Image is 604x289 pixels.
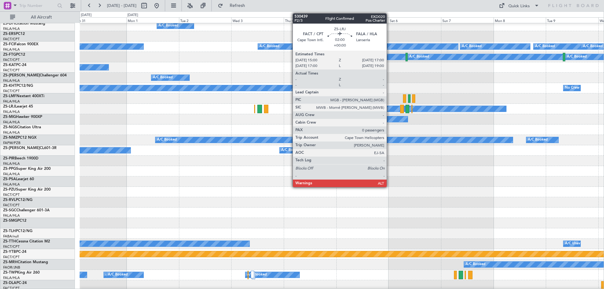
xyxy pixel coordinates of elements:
[466,260,485,269] div: A/C Booked
[74,17,126,23] div: Sun 31
[3,188,51,192] a: ZS-PZUSuper King Air 200
[3,74,40,77] span: ZS-[PERSON_NAME]
[3,63,26,67] a: ZS-KATPC-24
[3,275,20,280] a: FALA/HLA
[3,89,20,93] a: FACT/CPT
[231,17,284,23] div: Wed 3
[3,260,18,264] span: ZS-MRH
[3,105,15,108] span: ZS-LRJ
[3,192,20,197] a: FACT/CPT
[3,37,20,42] a: FACT/CPT
[3,68,20,73] a: FACT/CPT
[3,157,14,160] span: ZS-PIR
[3,125,17,129] span: ZS-NGS
[3,240,50,243] a: ZS-TTHCessna Citation M2
[3,84,16,88] span: ZS-KHT
[3,26,20,31] a: FALA/HLA
[317,135,337,145] div: A/C Booked
[3,198,32,202] a: ZS-RVLPC12/NG
[462,42,482,51] div: A/C Booked
[3,172,20,176] a: FALA/HLA
[281,146,301,155] div: A/C Booked
[247,270,267,280] div: A/C Booked
[306,135,326,145] div: A/C Booked
[3,141,20,145] a: FAPM/PZB
[3,99,20,104] a: FALA/HLA
[3,219,17,223] span: ZS-SMG
[3,250,26,254] a: ZS-YTBPC-24
[3,74,67,77] a: ZS-[PERSON_NAME]Challenger 604
[3,22,15,25] span: ZS-DFI
[3,32,16,36] span: ZS-ERS
[3,22,45,25] a: ZS-DFICitation Mustang
[224,3,251,8] span: Refresh
[535,42,555,51] div: A/C Booked
[179,17,232,23] div: Tue 2
[3,84,33,88] a: ZS-KHTPC12/NG
[496,1,542,11] button: Quick Links
[3,260,48,264] a: ZS-MRHCitation Mustang
[3,281,27,285] a: ZS-DLAPC-24
[3,182,20,187] a: FALA/HLA
[3,177,34,181] a: ZS-PSALearjet 60
[3,78,20,83] a: FALA/HLA
[81,13,92,18] div: [DATE]
[3,203,20,208] a: FACT/CPT
[528,135,548,145] div: A/C Booked
[3,271,17,275] span: ZS-TWP
[336,17,389,23] div: Fri 5
[3,58,20,62] a: FACT/CPT
[3,130,20,135] a: FALA/HLA
[153,73,173,82] div: A/C Booked
[3,234,19,239] a: FABA/null
[260,42,279,51] div: A/C Booked
[16,15,66,19] span: All Aircraft
[3,32,25,36] a: ZS-ERSPC12
[3,281,16,285] span: ZS-DLA
[3,213,20,218] a: FALA/HLA
[3,271,40,275] a: ZS-TWPKing Air 260
[361,114,381,124] div: A/C Booked
[3,125,41,129] a: ZS-NGSCitation Ultra
[3,157,38,160] a: ZS-PIRBeech 1900D
[312,104,332,114] div: A/C Booked
[3,53,25,57] a: ZS-FTGPC12
[3,105,33,108] a: ZS-LRJLearjet 45
[583,42,603,51] div: A/C Booked
[3,219,26,223] a: ZS-SMGPC12
[3,136,18,140] span: ZS-NMZ
[389,17,441,23] div: Sat 6
[3,94,16,98] span: ZS-LMF
[3,146,57,150] a: ZS-[PERSON_NAME]CL601-3R
[441,17,494,23] div: Sun 7
[107,3,137,8] span: [DATE] - [DATE]
[409,52,429,62] div: A/C Booked
[127,13,138,18] div: [DATE]
[3,47,20,52] a: FALA/HLA
[3,188,16,192] span: ZS-PZU
[3,115,16,119] span: ZS-MIG
[3,177,16,181] span: ZS-PSA
[3,109,20,114] a: FALA/HLA
[3,255,20,259] a: FACT/CPT
[327,42,346,51] div: A/C Booked
[494,17,546,23] div: Mon 8
[3,229,32,233] a: ZS-TLHPC12/NG
[364,52,383,62] div: A/C Booked
[546,17,598,23] div: Tue 9
[3,146,40,150] span: ZS-[PERSON_NAME]
[3,265,20,270] a: FAOR/JNB
[3,42,14,46] span: ZS-FCI
[3,250,16,254] span: ZS-YTB
[508,3,530,9] div: Quick Links
[3,115,42,119] a: ZS-MIGHawker 900XP
[3,53,16,57] span: ZS-FTG
[3,94,44,98] a: ZS-LMFNextant 400XTi
[157,135,177,145] div: A/C Booked
[3,161,20,166] a: FALA/HLA
[3,208,16,212] span: ZS-SGC
[3,167,51,171] a: ZS-PPGSuper King Air 200
[3,244,20,249] a: FACT/CPT
[565,83,579,93] div: No Crew
[215,1,253,11] button: Refresh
